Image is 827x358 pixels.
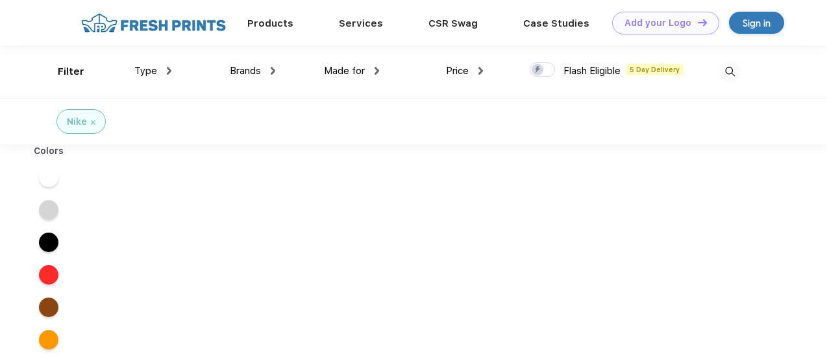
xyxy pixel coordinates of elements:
a: CSR Swag [428,18,478,29]
img: dropdown.png [478,67,483,75]
div: Add your Logo [624,18,691,29]
span: Price [446,65,469,77]
span: Made for [324,65,365,77]
img: DT [698,19,707,26]
a: Services [339,18,383,29]
div: Colors [24,144,74,158]
span: Type [134,65,157,77]
img: filter_cancel.svg [91,120,95,125]
a: Products [247,18,293,29]
div: Sign in [743,16,771,31]
img: dropdown.png [167,67,171,75]
span: Flash Eligible [563,65,621,77]
span: 5 Day Delivery [626,64,684,75]
img: fo%20logo%202.webp [77,12,230,34]
div: Nike [67,115,87,129]
div: Filter [58,64,84,79]
a: Sign in [729,12,784,34]
img: desktop_search.svg [719,61,741,83]
span: Brands [230,65,261,77]
img: dropdown.png [271,67,275,75]
img: dropdown.png [375,67,379,75]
